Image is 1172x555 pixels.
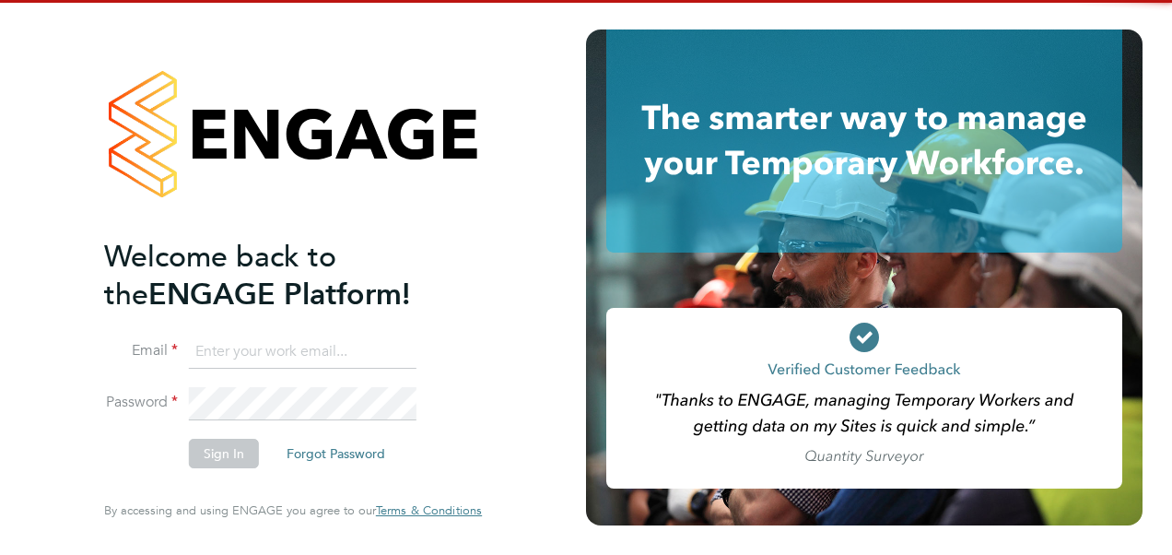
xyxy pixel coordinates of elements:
button: Sign In [189,439,259,468]
button: Forgot Password [272,439,400,468]
label: Password [104,393,178,412]
span: By accessing and using ENGAGE you agree to our [104,502,482,518]
input: Enter your work email... [189,336,416,369]
h2: ENGAGE Platform! [104,238,463,313]
a: Terms & Conditions [376,503,482,518]
span: Terms & Conditions [376,502,482,518]
label: Email [104,341,178,360]
span: Welcome back to the [104,239,336,313]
